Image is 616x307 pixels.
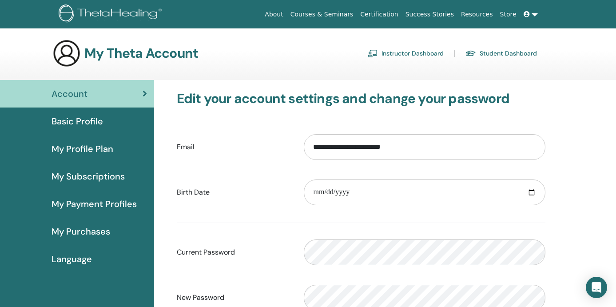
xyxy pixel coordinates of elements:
[52,170,125,183] span: My Subscriptions
[357,6,401,23] a: Certification
[402,6,457,23] a: Success Stories
[367,46,444,60] a: Instructor Dashboard
[52,39,81,68] img: generic-user-icon.jpg
[52,115,103,128] span: Basic Profile
[52,197,137,211] span: My Payment Profiles
[170,139,298,155] label: Email
[586,277,607,298] div: Open Intercom Messenger
[177,91,545,107] h3: Edit your account settings and change your password
[457,6,497,23] a: Resources
[59,4,165,24] img: logo.png
[261,6,286,23] a: About
[52,142,113,155] span: My Profile Plan
[52,87,87,100] span: Account
[52,252,92,266] span: Language
[287,6,357,23] a: Courses & Seminars
[52,225,110,238] span: My Purchases
[465,50,476,57] img: graduation-cap.svg
[497,6,520,23] a: Store
[84,45,198,61] h3: My Theta Account
[367,49,378,57] img: chalkboard-teacher.svg
[170,289,298,306] label: New Password
[170,184,298,201] label: Birth Date
[170,244,298,261] label: Current Password
[465,46,537,60] a: Student Dashboard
